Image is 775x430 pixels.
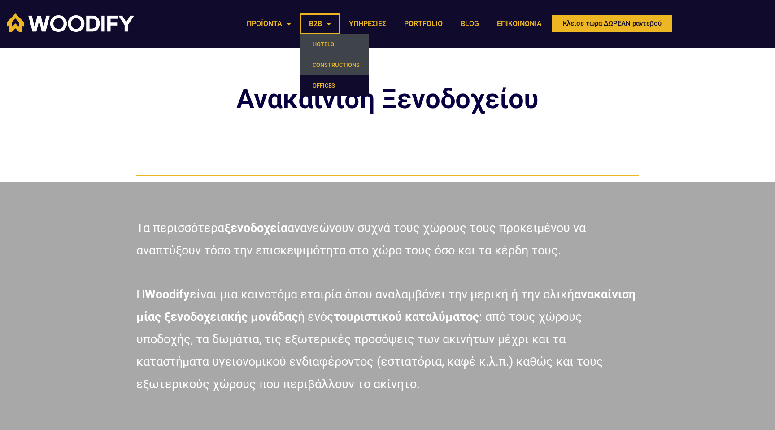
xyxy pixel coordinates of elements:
[340,13,395,34] a: ΥΠΗΡΕΣΙΕΣ
[300,13,340,34] a: B2B
[551,13,674,34] a: Κλείσε τώρα ΔΩΡΕΑΝ ραντεβού
[136,287,636,324] strong: ανακαίνιση μίας ξενοδοχειακής μονάδας
[136,217,639,262] p: Τα περισσότερα ανανεώνουν συχνά τους χώρους τους προκειμένου να αναπτύξουν τόσο την επισκεψιμότητ...
[238,13,551,34] nav: Menu
[224,221,287,235] strong: ξενοδοχεία
[238,13,300,34] a: ΠΡΟΪΟΝΤΑ
[488,13,551,34] a: ΕΠΙΚΟΙΝΩΝΙΑ
[145,287,190,302] strong: Woodify
[395,13,452,34] a: PORTFOLIO
[334,310,479,324] strong: τουριστικού καταλύματος
[7,13,134,32] img: Woodify
[300,75,369,96] a: OFFICES
[300,55,369,75] a: CONSTRUCTIONS
[300,34,369,55] a: HOTELS
[563,20,662,27] span: Κλείσε τώρα ΔΩΡΕΑΝ ραντεβού
[300,34,369,96] ul: B2B
[136,52,639,146] h2: Ανακαίνιση Ξενοδοχείου
[452,13,488,34] a: BLOG
[136,283,639,396] p: Η είναι μια καινοτόμα εταιρία όπου αναλαμβάνει την μερική ή την ολική ή ενός : από τους χώρους υπ...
